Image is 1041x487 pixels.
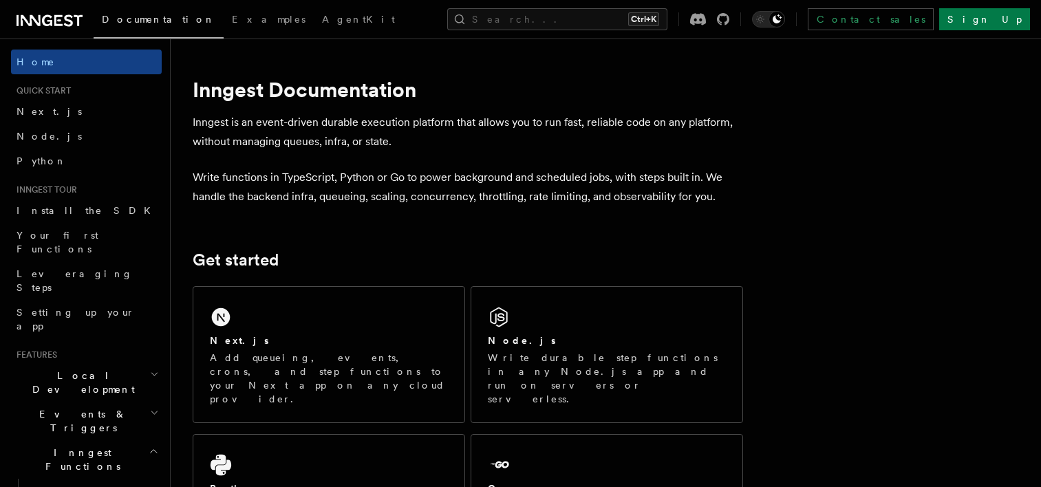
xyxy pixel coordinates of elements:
[11,99,162,124] a: Next.js
[471,286,743,423] a: Node.jsWrite durable step functions in any Node.js app and run on servers or serverless.
[193,77,743,102] h1: Inngest Documentation
[11,402,162,440] button: Events & Triggers
[488,334,556,347] h2: Node.js
[11,198,162,223] a: Install the SDK
[232,14,305,25] span: Examples
[11,300,162,338] a: Setting up your app
[17,55,55,69] span: Home
[11,363,162,402] button: Local Development
[17,155,67,166] span: Python
[17,131,82,142] span: Node.js
[224,4,314,37] a: Examples
[11,149,162,173] a: Python
[11,50,162,74] a: Home
[17,205,159,216] span: Install the SDK
[11,261,162,300] a: Leveraging Steps
[11,369,150,396] span: Local Development
[314,4,403,37] a: AgentKit
[11,184,77,195] span: Inngest tour
[17,106,82,117] span: Next.js
[322,14,395,25] span: AgentKit
[193,168,743,206] p: Write functions in TypeScript, Python or Go to power background and scheduled jobs, with steps bu...
[11,85,71,96] span: Quick start
[447,8,667,30] button: Search...Ctrl+K
[488,351,726,406] p: Write durable step functions in any Node.js app and run on servers or serverless.
[628,12,659,26] kbd: Ctrl+K
[11,223,162,261] a: Your first Functions
[193,113,743,151] p: Inngest is an event-driven durable execution platform that allows you to run fast, reliable code ...
[11,407,150,435] span: Events & Triggers
[11,349,57,360] span: Features
[11,440,162,479] button: Inngest Functions
[193,250,279,270] a: Get started
[17,307,135,332] span: Setting up your app
[193,286,465,423] a: Next.jsAdd queueing, events, crons, and step functions to your Next app on any cloud provider.
[939,8,1030,30] a: Sign Up
[11,124,162,149] a: Node.js
[210,334,269,347] h2: Next.js
[17,268,133,293] span: Leveraging Steps
[210,351,448,406] p: Add queueing, events, crons, and step functions to your Next app on any cloud provider.
[102,14,215,25] span: Documentation
[808,8,934,30] a: Contact sales
[11,446,149,473] span: Inngest Functions
[17,230,98,255] span: Your first Functions
[752,11,785,28] button: Toggle dark mode
[94,4,224,39] a: Documentation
